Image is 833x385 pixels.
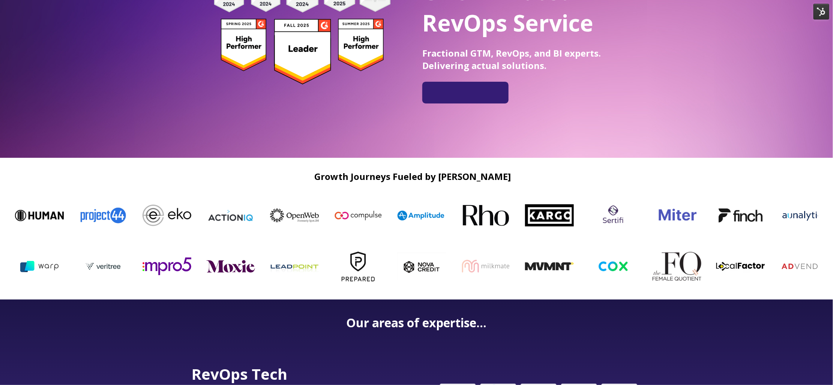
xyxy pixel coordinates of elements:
[461,259,510,273] img: milkmate
[206,260,255,272] img: moxie
[398,253,446,280] img: nova_c
[143,258,191,275] img: mpro5
[461,191,510,240] img: Rho-logo-square
[813,4,829,19] img: HubSpot Tools Menu Toggle
[143,205,191,226] img: Eko
[426,85,505,100] iframe: Embedded CTA
[653,191,701,240] img: miter
[79,202,128,228] img: Project44
[334,242,383,291] img: Prepared-Logo
[716,191,765,240] img: Finch logo
[422,47,601,72] span: Fractional GTM, RevOps, and BI experts. Delivering actual solutions.
[206,209,255,222] img: ActionIQ
[398,211,446,220] img: Amplitude
[347,315,487,331] strong: Our areas of expertise...
[589,258,638,274] img: cox-logo-og-image
[589,201,638,229] img: sertifi logo
[15,257,64,276] img: warp ai
[780,207,829,223] img: aunalytics
[334,203,383,228] img: Compulse
[525,204,574,226] img: Kargo
[79,256,128,277] img: veritree
[653,252,701,281] img: The FQ
[8,171,818,181] h2: Growth Journeys Fueled by [PERSON_NAME]
[15,210,64,221] img: Human
[525,262,574,271] img: MVMNT
[270,208,319,222] img: OpenWeb
[780,253,829,280] img: Advendio
[270,242,319,291] img: leadpoint
[716,242,765,291] img: LocalFactor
